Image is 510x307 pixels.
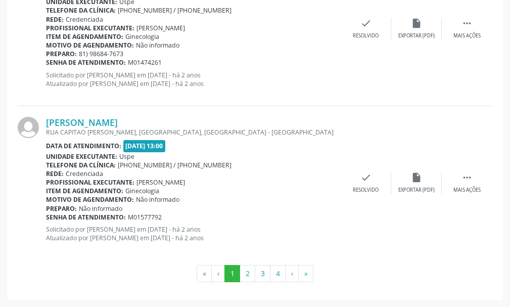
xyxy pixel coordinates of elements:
[46,128,341,137] div: RUA CAPITAO [PERSON_NAME], [GEOGRAPHIC_DATA], [GEOGRAPHIC_DATA] - [GEOGRAPHIC_DATA]
[46,58,126,67] b: Senha de atendimento:
[461,18,473,29] i: 
[18,117,39,138] img: img
[136,24,185,32] span: [PERSON_NAME]
[18,265,492,282] ul: Pagination
[224,265,240,282] button: Go to page 1
[119,152,134,161] span: Uspe
[136,195,179,204] span: Não informado
[46,213,126,222] b: Senha de atendimento:
[46,169,64,178] b: Rede:
[360,18,372,29] i: check
[118,161,231,169] span: [PHONE_NUMBER] / [PHONE_NUMBER]
[46,50,77,58] b: Preparo:
[46,41,134,50] b: Motivo de agendamento:
[46,152,117,161] b: Unidade executante:
[79,204,122,213] span: Não informado
[461,172,473,183] i: 
[46,117,118,128] a: [PERSON_NAME]
[398,187,435,194] div: Exportar (PDF)
[123,140,166,152] span: [DATE] 13:00
[270,265,286,282] button: Go to page 4
[136,178,185,187] span: [PERSON_NAME]
[66,169,103,178] span: Credenciada
[46,142,121,150] b: Data de atendimento:
[46,15,64,24] b: Rede:
[353,32,379,39] div: Resolvido
[46,6,116,15] b: Telefone da clínica:
[118,6,231,15] span: [PHONE_NUMBER] / [PHONE_NUMBER]
[46,204,77,213] b: Preparo:
[128,213,162,222] span: M01577792
[125,32,159,41] span: Ginecologia
[46,32,123,41] b: Item de agendamento:
[453,32,481,39] div: Mais ações
[46,225,341,242] p: Solicitado por [PERSON_NAME] em [DATE] - há 2 anos Atualizado por [PERSON_NAME] em [DATE] - há 2 ...
[353,187,379,194] div: Resolvido
[66,15,103,24] span: Credenciada
[411,172,422,183] i: insert_drive_file
[46,161,116,169] b: Telefone da clínica:
[240,265,255,282] button: Go to page 2
[298,265,313,282] button: Go to last page
[46,71,341,88] p: Solicitado por [PERSON_NAME] em [DATE] - há 2 anos Atualizado por [PERSON_NAME] em [DATE] - há 2 ...
[128,58,162,67] span: M01474261
[453,187,481,194] div: Mais ações
[398,32,435,39] div: Exportar (PDF)
[46,178,134,187] b: Profissional executante:
[285,265,299,282] button: Go to next page
[46,187,123,195] b: Item de agendamento:
[79,50,123,58] span: 81) 98684-7673
[46,195,134,204] b: Motivo de agendamento:
[46,24,134,32] b: Profissional executante:
[125,187,159,195] span: Ginecologia
[360,172,372,183] i: check
[136,41,179,50] span: Não informado
[411,18,422,29] i: insert_drive_file
[255,265,270,282] button: Go to page 3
